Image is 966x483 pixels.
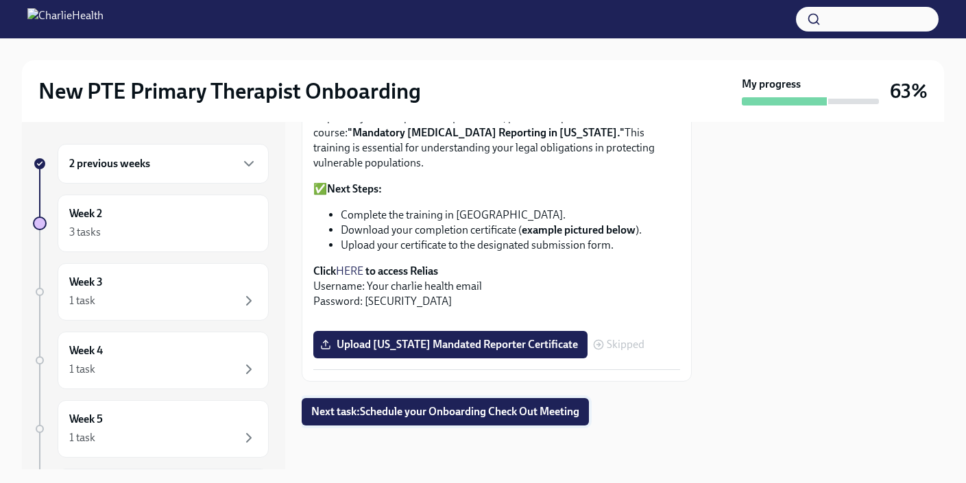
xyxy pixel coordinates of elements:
[69,206,102,221] h6: Week 2
[313,264,680,309] p: Username: Your charlie health email Password: [SECURITY_DATA]
[348,126,625,139] strong: "Mandatory [MEDICAL_DATA] Reporting in [US_STATE]."
[341,208,680,223] li: Complete the training in [GEOGRAPHIC_DATA].
[69,225,101,240] div: 3 tasks
[336,264,363,277] a: HERE
[69,412,103,427] h6: Week 5
[607,339,644,350] span: Skipped
[27,8,104,30] img: CharlieHealth
[33,400,269,458] a: Week 51 task
[69,430,95,445] div: 1 task
[341,223,680,238] li: Download your completion certificate ( ).
[742,77,801,92] strong: My progress
[327,182,382,195] strong: Next Steps:
[33,195,269,252] a: Week 23 tasks
[890,79,928,103] h3: 63%
[313,182,680,197] p: ✅
[69,343,103,358] h6: Week 4
[38,77,421,105] h2: New PTE Primary Therapist Onboarding
[522,223,636,236] strong: example pictured below
[323,338,578,351] span: Upload [US_STATE] Mandated Reporter Certificate
[365,264,438,277] strong: to access Relias
[33,263,269,321] a: Week 31 task
[69,293,95,308] div: 1 task
[58,144,269,184] div: 2 previous weeks
[69,156,150,171] h6: 2 previous weeks
[313,331,588,358] label: Upload [US_STATE] Mandated Reporter Certificate
[69,275,103,290] h6: Week 3
[311,405,579,419] span: Next task : Schedule your Onboarding Check Out Meeting
[313,110,680,171] p: As part of your compliance requirements, please complete the Relias course: This training is esse...
[302,398,589,425] button: Next task:Schedule your Onboarding Check Out Meeting
[313,264,336,277] strong: Click
[341,238,680,253] li: Upload your certificate to the designated submission form.
[33,332,269,389] a: Week 41 task
[69,362,95,377] div: 1 task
